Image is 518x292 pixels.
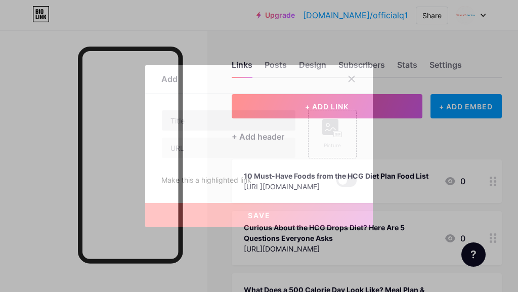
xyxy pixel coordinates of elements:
[248,211,271,220] span: Save
[161,73,178,85] div: Add
[161,175,251,187] div: Make this a highlighted link
[145,203,373,227] button: Save
[322,142,342,149] div: Picture
[162,138,295,158] input: URL
[162,110,295,131] input: Title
